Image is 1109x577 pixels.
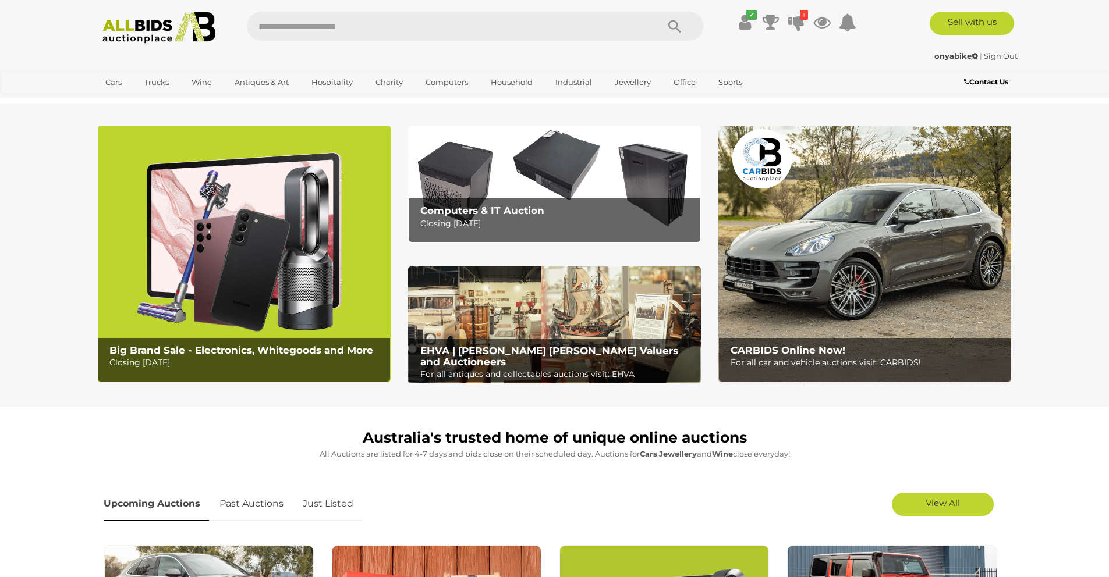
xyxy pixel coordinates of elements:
[800,10,808,20] i: 1
[104,447,1006,461] p: All Auctions are listed for 4-7 days and bids close on their scheduled day. Auctions for , and cl...
[548,73,600,92] a: Industrial
[408,266,701,384] img: EHVA | Evans Hastings Valuers and Auctioneers
[731,355,1005,370] p: For all car and vehicle auctions visit: CARBIDS!
[607,73,658,92] a: Jewellery
[227,73,296,92] a: Antiques & Art
[408,266,701,384] a: EHVA | Evans Hastings Valuers and Auctioneers EHVA | [PERSON_NAME] [PERSON_NAME] Valuers and Auct...
[731,344,845,356] b: CARBIDS Online Now!
[420,205,544,216] b: Computers & IT Auction
[711,73,750,92] a: Sports
[934,51,978,60] strong: onyabike
[104,487,209,521] a: Upcoming Auctions
[892,493,994,516] a: View All
[659,449,697,458] strong: Jewellery
[137,73,176,92] a: Trucks
[788,12,805,33] a: 1
[964,77,1008,86] b: Contact Us
[483,73,540,92] a: Household
[109,344,373,356] b: Big Brand Sale - Electronics, Whitegoods and More
[930,12,1014,35] a: Sell with us
[934,51,980,60] a: onyabike
[736,12,754,33] a: ✔
[984,51,1018,60] a: Sign Out
[420,216,695,231] p: Closing [DATE]
[420,345,678,368] b: EHVA | [PERSON_NAME] [PERSON_NAME] Valuers and Auctioneers
[184,73,219,92] a: Wine
[418,73,476,92] a: Computers
[104,430,1006,446] h1: Australia's trusted home of unique online auctions
[666,73,703,92] a: Office
[718,126,1011,382] a: CARBIDS Online Now! CARBIDS Online Now! For all car and vehicle auctions visit: CARBIDS!
[211,487,292,521] a: Past Auctions
[964,76,1011,88] a: Contact Us
[646,12,704,41] button: Search
[98,92,196,111] a: [GEOGRAPHIC_DATA]
[98,126,391,382] a: Big Brand Sale - Electronics, Whitegoods and More Big Brand Sale - Electronics, Whitegoods and Mo...
[420,367,695,382] p: For all antiques and collectables auctions visit: EHVA
[98,73,129,92] a: Cars
[712,449,733,458] strong: Wine
[408,126,701,243] a: Computers & IT Auction Computers & IT Auction Closing [DATE]
[926,497,960,508] span: View All
[640,449,657,458] strong: Cars
[408,126,701,243] img: Computers & IT Auction
[980,51,982,60] span: |
[109,355,384,370] p: Closing [DATE]
[96,12,222,44] img: Allbids.com.au
[746,10,757,20] i: ✔
[718,126,1011,382] img: CARBIDS Online Now!
[304,73,360,92] a: Hospitality
[294,487,362,521] a: Just Listed
[368,73,410,92] a: Charity
[98,126,391,382] img: Big Brand Sale - Electronics, Whitegoods and More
